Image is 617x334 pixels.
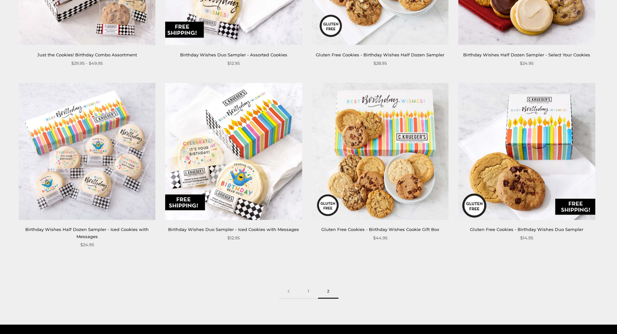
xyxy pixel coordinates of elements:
[165,83,302,220] img: Birthday Wishes Duo Sampler - Iced Cookies with Messages
[520,60,533,67] span: $24.95
[37,52,137,57] a: Just the Cookies! Birthday Combo Assortment
[227,235,240,241] span: $12.95
[299,284,318,299] a: 1
[373,60,387,67] span: $28.95
[458,83,595,220] img: Gluten Free Cookies - Birthday Wishes Duo Sampler
[373,235,387,241] span: $44.95
[80,241,94,248] span: $24.95
[71,60,103,67] span: $29.95 - $49.95
[168,227,299,232] a: Birthday Wishes Duo Sampler - Iced Cookies with Messages
[321,227,439,232] a: Gluten Free Cookies - Birthday Wishes Cookie Gift Box
[180,52,287,57] a: Birthday Wishes Duo Sampler - Assorted Cookies
[19,83,155,220] img: Birthday Wishes Half Dozen Sampler - Iced Cookies with Messages
[227,60,240,67] span: $12.95
[463,52,590,57] a: Birthday Wishes Half Dozen Sampler - Select Your Cookies
[5,309,67,329] iframe: Sign Up via Text for Offers
[470,227,583,232] a: Gluten Free Cookies - Birthday Wishes Duo Sampler
[312,83,449,220] img: Gluten Free Cookies - Birthday Wishes Cookie Gift Box
[316,52,444,57] a: Gluten Free Cookies - Birthday Wishes Half Dozen Sampler
[318,284,338,299] span: 2
[25,227,149,239] a: Birthday Wishes Half Dozen Sampler - Iced Cookies with Messages
[520,235,533,241] span: $14.95
[279,284,299,299] a: Previous page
